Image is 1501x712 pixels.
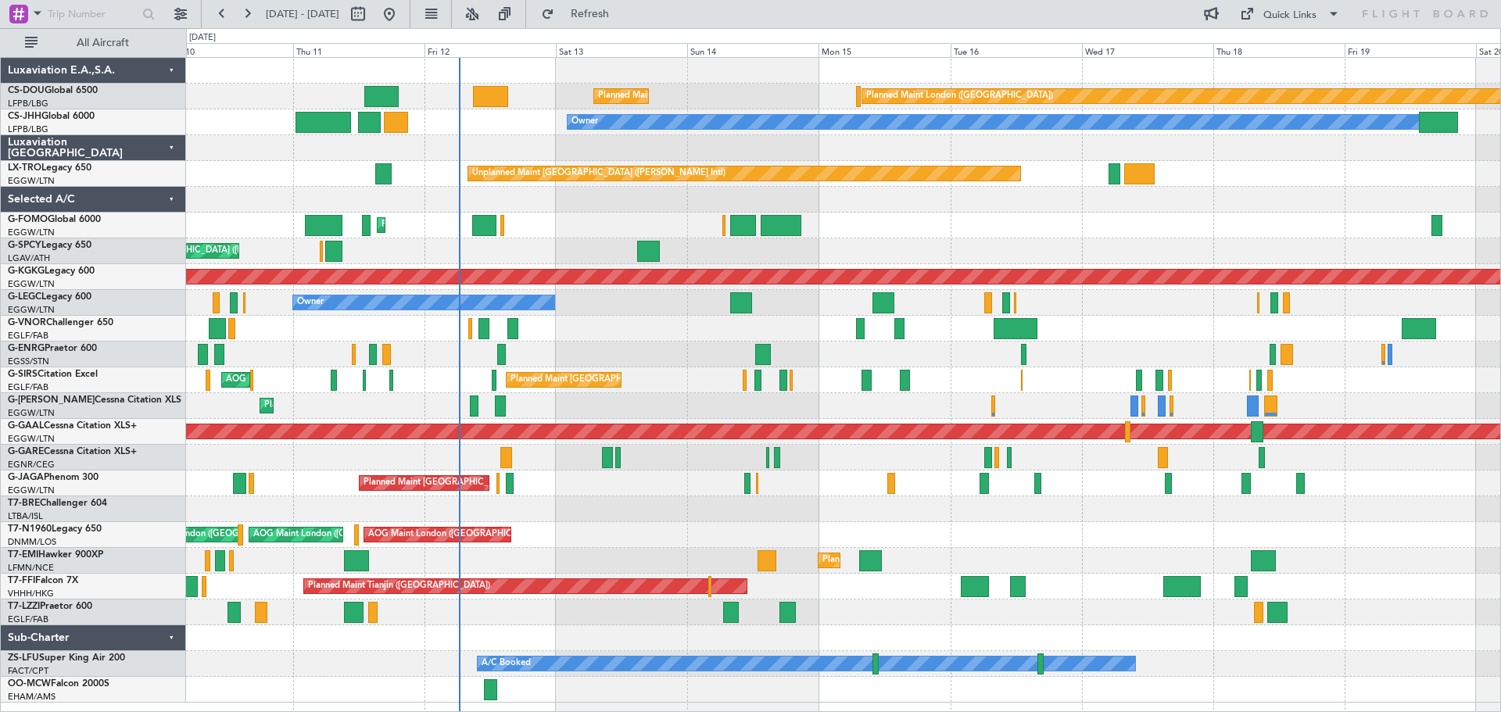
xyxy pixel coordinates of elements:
span: G-KGKG [8,267,45,276]
div: Planned Maint [GEOGRAPHIC_DATA] ([GEOGRAPHIC_DATA]) [382,213,628,237]
a: LTBA/ISL [8,510,43,522]
a: G-JAGAPhenom 300 [8,473,99,482]
span: G-JAGA [8,473,44,482]
a: LFMN/NCE [8,562,54,574]
a: G-VNORChallenger 650 [8,318,113,327]
a: FACT/CPT [8,665,48,677]
a: EGGW/LTN [8,433,55,445]
a: G-FOMOGlobal 6000 [8,215,101,224]
a: LFPB/LBG [8,98,48,109]
div: A/C Booked [482,652,531,675]
div: Sat 13 [556,43,687,57]
div: Planned Maint [GEOGRAPHIC_DATA] ([GEOGRAPHIC_DATA]) [598,84,844,108]
a: DNMM/LOS [8,536,56,548]
a: T7-N1960Legacy 650 [8,524,102,534]
div: AOG Maint London ([GEOGRAPHIC_DATA]) [127,523,303,546]
a: T7-FFIFalcon 7X [8,576,78,585]
span: OO-MCW [8,679,51,689]
div: Thu 18 [1213,43,1345,57]
a: EGGW/LTN [8,407,55,419]
span: G-LEGC [8,292,41,302]
div: Wed 17 [1082,43,1213,57]
div: AOG Maint London ([GEOGRAPHIC_DATA]) [368,523,543,546]
a: G-KGKGLegacy 600 [8,267,95,276]
a: EGNR/CEG [8,459,55,470]
span: G-[PERSON_NAME] [8,395,95,405]
a: EGLF/FAB [8,330,48,342]
div: Planned Maint [GEOGRAPHIC_DATA] ([GEOGRAPHIC_DATA]) [510,368,757,392]
span: G-GAAL [8,421,44,431]
div: AOG Maint [PERSON_NAME] [226,368,345,392]
button: Quick Links [1232,2,1348,27]
div: Owner [571,110,598,134]
button: All Aircraft [17,30,170,55]
span: CS-JHH [8,112,41,121]
span: G-SPCY [8,241,41,250]
div: Planned Maint [GEOGRAPHIC_DATA] ([GEOGRAPHIC_DATA]) [364,471,610,495]
a: EGLF/FAB [8,381,48,393]
span: G-GARE [8,447,44,456]
a: G-GAALCessna Citation XLS+ [8,421,137,431]
div: Quick Links [1263,8,1317,23]
div: Owner [297,291,324,314]
span: All Aircraft [41,38,165,48]
div: Thu 11 [293,43,425,57]
span: G-SIRS [8,370,38,379]
a: EGGW/LTN [8,227,55,238]
span: T7-N1960 [8,524,52,534]
a: EGLF/FAB [8,614,48,625]
a: G-SPCYLegacy 650 [8,241,91,250]
a: EGGW/LTN [8,278,55,290]
div: Wed 10 [162,43,293,57]
a: G-LEGCLegacy 600 [8,292,91,302]
a: OO-MCWFalcon 2000S [8,679,109,689]
div: Unplanned Maint [GEOGRAPHIC_DATA] ([PERSON_NAME] Intl) [472,162,725,185]
a: G-ENRGPraetor 600 [8,344,97,353]
a: LFPB/LBG [8,123,48,135]
div: Sun 14 [687,43,819,57]
span: T7-LZZI [8,602,40,611]
span: T7-EMI [8,550,38,560]
span: G-ENRG [8,344,45,353]
a: VHHH/HKG [8,588,54,599]
div: Planned Maint [GEOGRAPHIC_DATA] [822,549,972,572]
div: Tue 16 [951,43,1082,57]
div: Fri 19 [1345,43,1476,57]
span: Refresh [557,9,623,20]
a: CS-JHHGlobal 6000 [8,112,95,121]
a: EGGW/LTN [8,485,55,496]
a: G-SIRSCitation Excel [8,370,98,379]
span: [DATE] - [DATE] [266,7,339,21]
a: LGAV/ATH [8,252,50,264]
a: EGGW/LTN [8,175,55,187]
a: T7-BREChallenger 604 [8,499,107,508]
a: EHAM/AMS [8,691,56,703]
div: Fri 12 [425,43,556,57]
div: Planned Maint [GEOGRAPHIC_DATA] ([GEOGRAPHIC_DATA]) [264,394,510,417]
a: EGSS/STN [8,356,49,367]
span: T7-FFI [8,576,35,585]
button: Refresh [534,2,628,27]
div: Mon 15 [819,43,950,57]
a: T7-LZZIPraetor 600 [8,602,92,611]
a: G-[PERSON_NAME]Cessna Citation XLS [8,395,181,405]
a: T7-EMIHawker 900XP [8,550,103,560]
div: Planned Maint London ([GEOGRAPHIC_DATA]) [866,84,1053,108]
a: ZS-LFUSuper King Air 200 [8,653,125,663]
div: Unplanned Maint [GEOGRAPHIC_DATA] ([PERSON_NAME] Intl) [70,239,323,263]
div: AOG Maint London ([GEOGRAPHIC_DATA]) [253,523,428,546]
input: Trip Number [48,2,138,26]
span: T7-BRE [8,499,40,508]
span: LX-TRO [8,163,41,173]
span: G-FOMO [8,215,48,224]
div: [DATE] [189,31,216,45]
a: CS-DOUGlobal 6500 [8,86,98,95]
a: LX-TROLegacy 650 [8,163,91,173]
span: G-VNOR [8,318,46,327]
a: G-GARECessna Citation XLS+ [8,447,137,456]
a: EGGW/LTN [8,304,55,316]
span: CS-DOU [8,86,45,95]
div: Planned Maint Tianjin ([GEOGRAPHIC_DATA]) [308,574,490,598]
span: ZS-LFU [8,653,39,663]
